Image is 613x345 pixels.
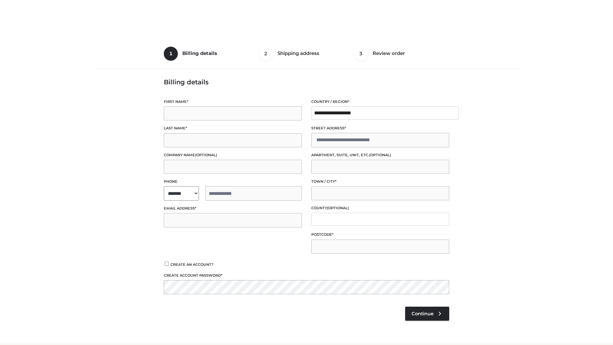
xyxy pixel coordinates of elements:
span: (optional) [195,153,217,157]
label: Town / City [311,179,449,185]
span: 2 [259,47,273,61]
span: Shipping address [277,50,319,56]
label: Company name [164,152,302,158]
label: Street address [311,125,449,131]
span: 1 [164,47,178,61]
label: Country / Region [311,99,449,105]
label: Last name [164,125,302,131]
label: County [311,205,449,211]
label: First name [164,99,302,105]
span: 3 [354,47,368,61]
label: Create account password [164,272,449,279]
input: Create an account? [164,262,170,266]
span: Billing details [182,50,217,56]
span: (optional) [327,206,349,210]
span: Continue [412,311,434,317]
span: (optional) [369,153,391,157]
span: Create an account? [170,262,214,267]
a: Continue [405,307,449,321]
label: Apartment, suite, unit, etc. [311,152,449,158]
h3: Billing details [164,78,449,86]
label: Postcode [311,232,449,238]
label: Phone [164,179,302,185]
span: Review order [373,50,405,56]
label: Email address [164,205,302,211]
